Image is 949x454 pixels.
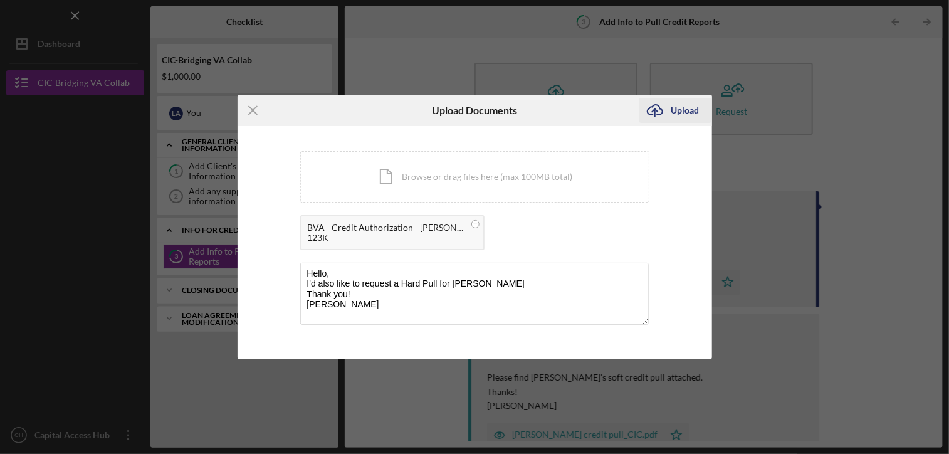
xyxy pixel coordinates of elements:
[639,98,711,123] button: Upload
[308,233,464,243] div: 123K
[432,105,517,116] h6: Upload Documents
[308,223,464,233] div: BVA - Credit Authorization - [PERSON_NAME].pdf
[671,98,699,123] div: Upload
[300,263,649,324] textarea: Hello, I'd also like to request a Hard Pull for [PERSON_NAME] Thank you! [PERSON_NAME]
